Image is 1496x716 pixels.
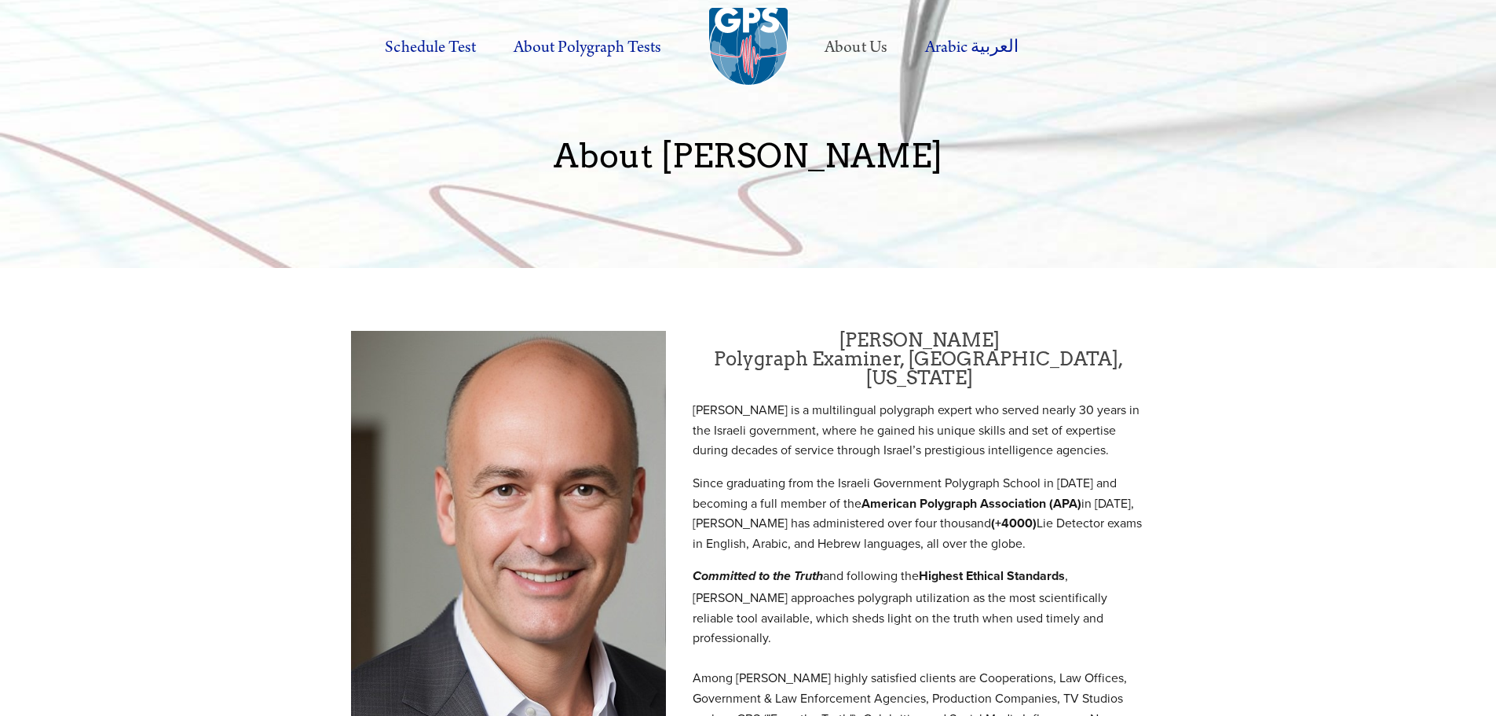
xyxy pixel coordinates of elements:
strong: (+4000) [991,514,1037,532]
h1: [PERSON_NAME] Polygraph Examiner, [GEOGRAPHIC_DATA], [US_STATE] [693,331,1145,387]
label: About Us [807,26,904,69]
img: Global Polygraph & Security [709,8,788,86]
p: Since graduating from the Israeli Government Polygraph School in [DATE] and becoming a full membe... [693,473,1145,553]
a: Schedule Test [368,26,492,69]
em: Committed to the Truth [693,569,823,585]
label: About Polygraph Tests [496,26,679,69]
p: About [PERSON_NAME] [351,138,1146,174]
p: [PERSON_NAME] is a multilingual polygraph expert who served nearly 30 years in the Israeli govern... [693,400,1145,461]
label: Arabic العربية [908,26,1036,69]
strong: American Polygraph Association (APA) [861,494,1081,512]
strong: Highest Ethical Standards [919,567,1065,585]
